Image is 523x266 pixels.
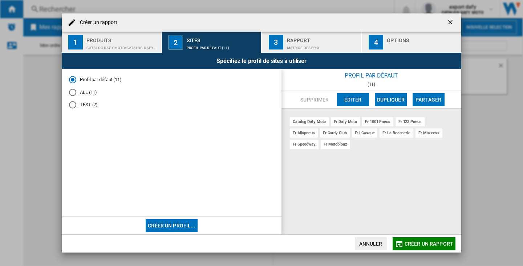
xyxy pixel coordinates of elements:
div: Profil par défaut [281,69,461,82]
md-radio-button: ALL (11) [69,89,274,96]
ng-md-icon: getI18NText('BUTTONS.CLOSE_DIALOG') [447,19,455,27]
div: Options [387,35,458,42]
button: Editer [337,93,369,106]
div: 4 [369,35,383,49]
div: fr 123 pneus [396,117,425,126]
div: fr dafy moto [331,117,360,126]
button: 3 Rapport Matrice des prix [262,32,362,53]
button: getI18NText('BUTTONS.CLOSE_DIALOG') [444,15,458,30]
button: Créer un rapport [393,237,455,250]
h4: Créer un rapport [76,19,118,26]
div: 1 [68,35,83,49]
button: Partager [413,93,445,106]
div: Rapport [287,35,358,42]
button: Dupliquer [375,93,407,106]
div: fr la becanerie [380,128,413,138]
md-radio-button: TEST (2) [69,102,274,108]
button: Créer un profil... [146,219,198,232]
span: Créer un rapport [405,241,453,247]
div: catalog dafy moto [290,117,329,126]
div: Sites [187,35,258,42]
div: CATALOG DAFY MOTO:Catalog dafy moto [86,42,158,50]
div: fr allopneus [290,128,318,138]
div: Spécifiez le profil de sites à utiliser [62,53,461,69]
div: fr cardy club [320,128,350,138]
div: (11) [281,82,461,87]
button: 2 Sites Profil par défaut (11) [162,32,262,53]
button: 1 Produits CATALOG DAFY MOTO:Catalog dafy moto [62,32,162,53]
div: 3 [269,35,283,49]
div: Matrice des prix [287,42,358,50]
div: Profil par défaut (11) [187,42,258,50]
div: Produits [86,35,158,42]
div: fr speedway [290,140,319,149]
div: fr maxxess [415,128,442,138]
button: 4 Options [362,32,461,53]
button: Annuler [355,237,387,250]
md-radio-button: Profil par défaut (11) [69,76,274,83]
div: fr 1001 pneus [362,117,393,126]
div: fr i casque [352,128,378,138]
div: 2 [169,35,183,49]
div: fr motoblouz [321,140,350,149]
button: Supprimer [298,93,331,106]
